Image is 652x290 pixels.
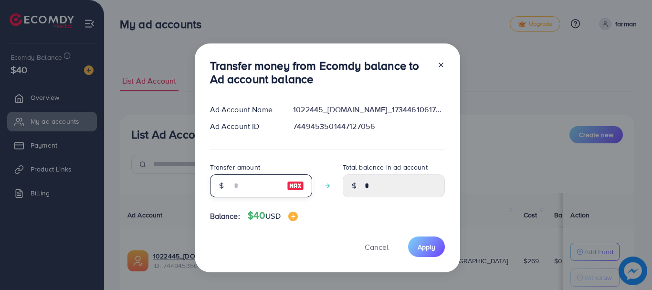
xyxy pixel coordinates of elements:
div: Ad Account Name [202,104,286,115]
button: Cancel [353,236,400,257]
button: Apply [408,236,445,257]
span: USD [265,211,280,221]
span: Apply [418,242,435,252]
h3: Transfer money from Ecomdy balance to Ad account balance [210,59,430,86]
span: Cancel [365,242,389,252]
img: image [287,180,304,192]
span: Balance: [210,211,240,222]
div: 1022445_[DOMAIN_NAME]_1734461061768 [285,104,452,115]
div: Ad Account ID [202,121,286,132]
div: 7449453501447127056 [285,121,452,132]
img: image [288,212,298,221]
label: Total balance in ad account [343,162,428,172]
h4: $40 [248,210,298,222]
label: Transfer amount [210,162,260,172]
